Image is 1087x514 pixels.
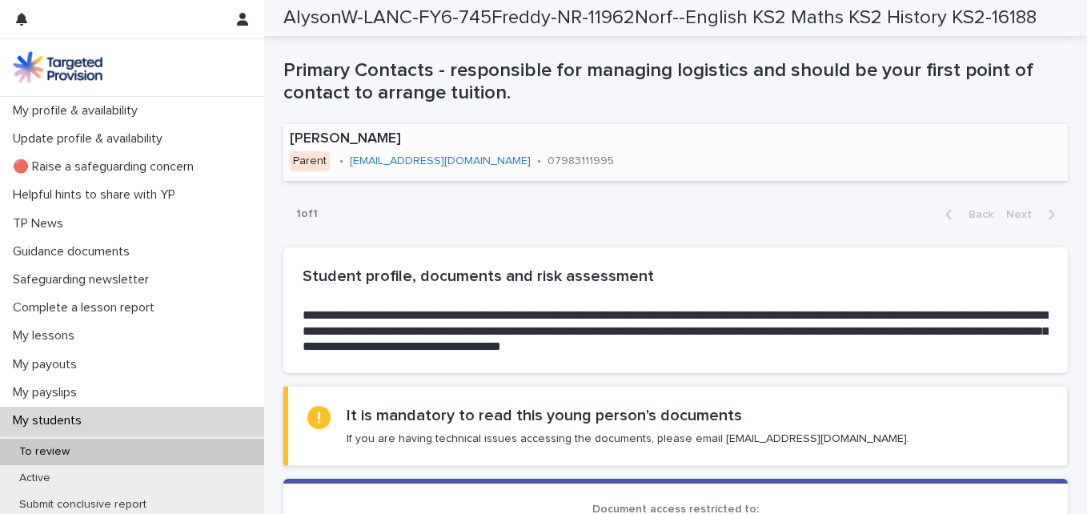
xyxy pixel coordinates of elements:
[548,155,614,167] a: 07983111995
[347,406,742,425] h2: It is mandatory to read this young person's documents
[6,413,94,428] p: My students
[6,498,159,512] p: Submit conclusive report
[1000,207,1068,222] button: Next
[290,151,330,171] div: Parent
[6,187,188,203] p: Helpful hints to share with YP
[6,159,207,175] p: 🔴 Raise a safeguarding concern
[6,272,162,287] p: Safeguarding newsletter
[13,51,102,83] img: M5nRWzHhSzIhMunXDL62
[350,155,531,167] a: [EMAIL_ADDRESS][DOMAIN_NAME]
[6,131,175,147] p: Update profile & availability
[283,124,1068,181] a: [PERSON_NAME]Parent•[EMAIL_ADDRESS][DOMAIN_NAME]•07983111995
[347,432,909,446] p: If you are having technical issues accessing the documents, please email [EMAIL_ADDRESS][DOMAIN_N...
[6,103,150,118] p: My profile & availability
[6,357,90,372] p: My payouts
[933,207,1000,222] button: Back
[6,472,63,485] p: Active
[283,59,1068,106] h1: Primary Contacts - responsible for managing logistics and should be your first point of contact t...
[283,6,1037,30] h2: AlysonW-LANC-FY6-745Freddy-NR-11962Norf--English KS2 Maths KS2 History KS2-16188
[6,244,142,259] p: Guidance documents
[537,155,541,168] p: •
[283,195,331,234] p: 1 of 1
[339,155,343,168] p: •
[6,216,76,231] p: TP News
[290,131,725,148] p: [PERSON_NAME]
[303,267,1049,286] h2: Student profile, documents and risk assessment
[6,385,90,400] p: My payslips
[6,328,87,343] p: My lessons
[6,300,167,315] p: Complete a lesson report
[959,209,993,220] span: Back
[1006,209,1041,220] span: Next
[6,445,82,459] p: To review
